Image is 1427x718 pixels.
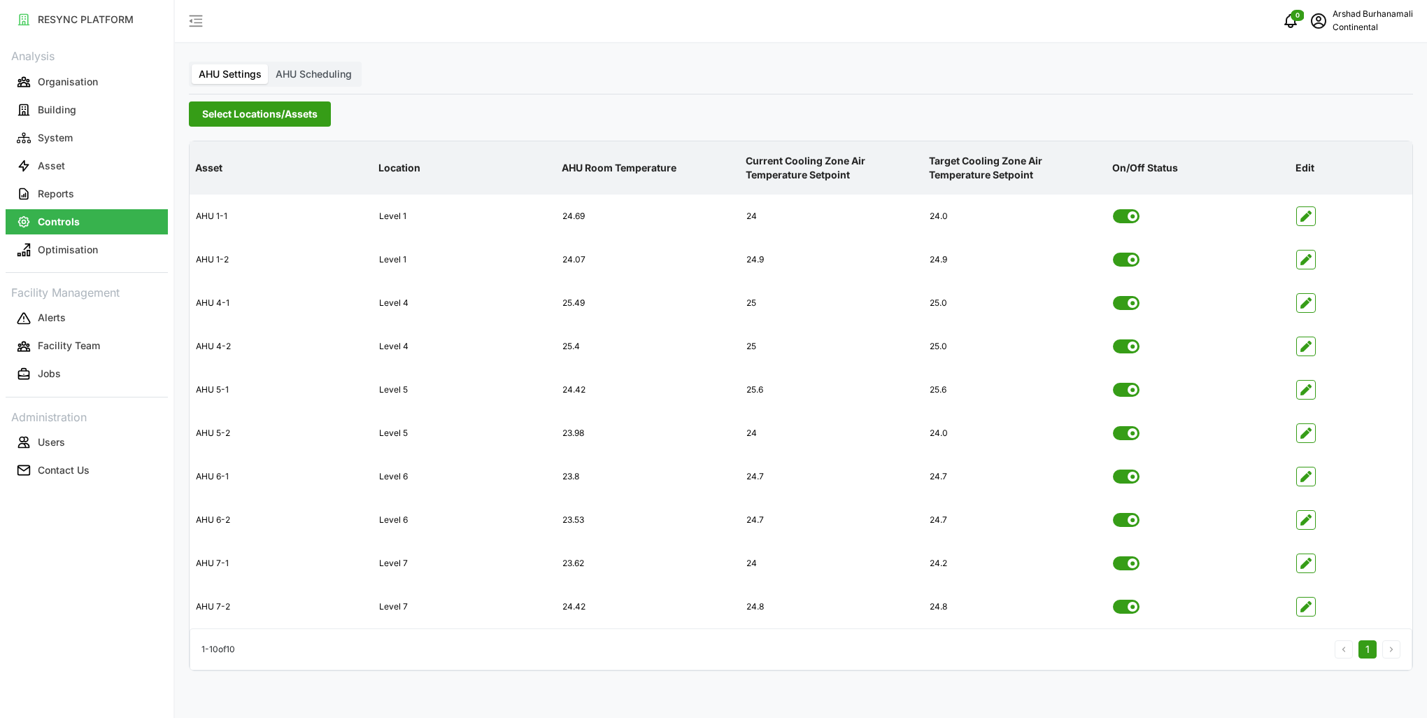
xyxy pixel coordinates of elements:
[741,503,923,537] div: 24.7
[557,547,739,581] div: 23.62
[6,360,168,388] a: Jobs
[6,236,168,264] a: Optimisation
[190,199,372,234] div: AHU 1-1
[741,330,923,364] div: 25
[190,547,372,581] div: AHU 7-1
[924,373,1106,407] div: 25.6
[741,373,923,407] div: 25.6
[557,460,739,494] div: 23.8
[374,286,555,321] div: Level 4
[559,150,737,186] p: AHU Room Temperature
[6,362,168,387] button: Jobs
[6,456,168,484] a: Contact Us
[1293,150,1410,186] p: Edit
[374,199,555,234] div: Level 1
[374,590,555,624] div: Level 7
[926,143,1104,194] p: Target Cooling Zone Air Temperature Setpoint
[6,45,168,65] p: Analysis
[6,96,168,124] a: Building
[202,102,318,126] span: Select Locations/Assets
[924,243,1106,277] div: 24.9
[38,215,80,229] p: Controls
[38,311,66,325] p: Alerts
[741,460,923,494] div: 24.7
[6,304,168,332] a: Alerts
[743,143,921,194] p: Current Cooling Zone Air Temperature Setpoint
[741,199,923,234] div: 24
[1109,150,1287,186] p: On/Off Status
[557,590,739,624] div: 24.42
[741,286,923,321] div: 25
[38,103,76,117] p: Building
[374,460,555,494] div: Level 6
[6,68,168,96] a: Organisation
[189,101,331,127] button: Select Locations/Assets
[924,416,1106,451] div: 24.0
[38,435,65,449] p: Users
[190,460,372,494] div: AHU 6-1
[6,7,168,32] button: RESYNC PLATFORM
[924,547,1106,581] div: 24.2
[6,97,168,122] button: Building
[924,199,1106,234] div: 24.0
[1358,640,1377,659] button: 1
[557,330,739,364] div: 25.4
[6,306,168,331] button: Alerts
[6,332,168,360] a: Facility Team
[1305,7,1333,35] button: schedule
[741,416,923,451] div: 24
[557,286,739,321] div: 25.49
[38,159,65,173] p: Asset
[190,373,372,407] div: AHU 5-1
[6,237,168,262] button: Optimisation
[38,367,61,381] p: Jobs
[374,547,555,581] div: Level 7
[38,243,98,257] p: Optimisation
[557,503,739,537] div: 23.53
[1333,21,1413,34] p: Continental
[374,416,555,451] div: Level 5
[6,152,168,180] a: Asset
[6,125,168,150] button: System
[6,406,168,426] p: Administration
[6,428,168,456] a: Users
[924,286,1106,321] div: 25.0
[192,150,370,186] p: Asset
[190,243,372,277] div: AHU 1-2
[38,75,98,89] p: Organisation
[924,503,1106,537] div: 24.7
[276,68,352,80] span: AHU Scheduling
[190,416,372,451] div: AHU 5-2
[376,150,553,186] p: Location
[6,209,168,234] button: Controls
[1295,10,1300,20] span: 0
[6,153,168,178] button: Asset
[374,243,555,277] div: Level 1
[6,69,168,94] button: Organisation
[38,339,100,353] p: Facility Team
[6,208,168,236] a: Controls
[924,330,1106,364] div: 25.0
[201,643,235,656] p: 1 - 10 of 10
[741,547,923,581] div: 24
[6,181,168,206] button: Reports
[741,590,923,624] div: 24.8
[1333,8,1413,21] p: Arshad Burhanamali
[6,180,168,208] a: Reports
[6,430,168,455] button: Users
[6,458,168,483] button: Contact Us
[557,243,739,277] div: 24.07
[190,503,372,537] div: AHU 6-2
[6,281,168,302] p: Facility Management
[38,131,73,145] p: System
[199,68,262,80] span: AHU Settings
[557,199,739,234] div: 24.69
[374,330,555,364] div: Level 4
[190,590,372,624] div: AHU 7-2
[38,13,134,27] p: RESYNC PLATFORM
[741,243,923,277] div: 24.9
[38,187,74,201] p: Reports
[924,590,1106,624] div: 24.8
[374,503,555,537] div: Level 6
[6,6,168,34] a: RESYNC PLATFORM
